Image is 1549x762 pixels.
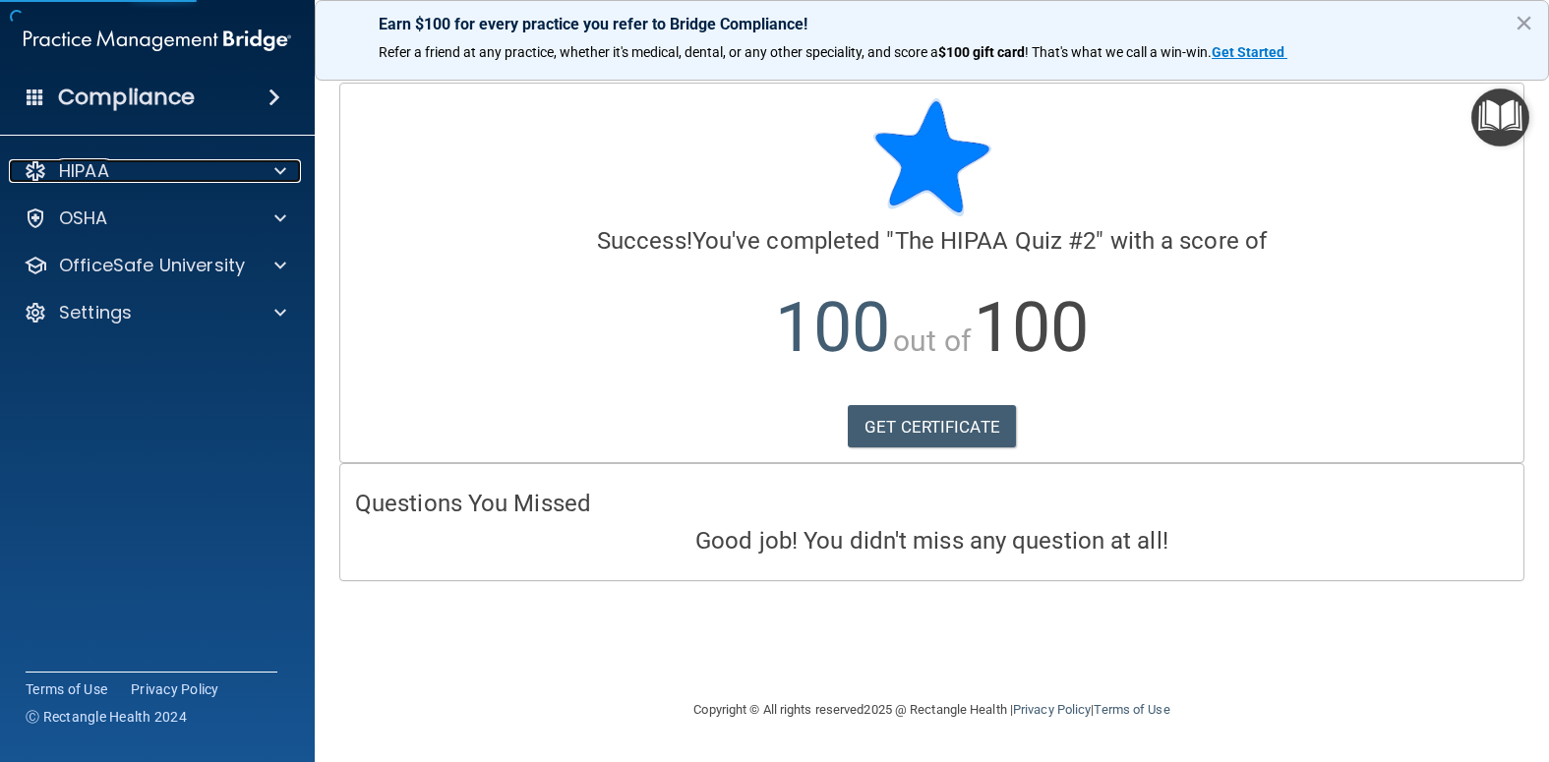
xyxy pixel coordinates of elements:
[1471,88,1529,147] button: Open Resource Center
[355,528,1509,554] h4: Good job! You didn't miss any question at all!
[873,98,991,216] img: blue-star-rounded.9d042014.png
[355,228,1509,254] h4: You've completed " " with a score of
[131,679,219,699] a: Privacy Policy
[1515,7,1533,38] button: Close
[775,287,890,368] span: 100
[58,84,195,111] h4: Compliance
[848,405,1016,448] a: GET CERTIFICATE
[24,21,291,60] img: PMB logo
[59,254,245,277] p: OfficeSafe University
[24,254,286,277] a: OfficeSafe University
[938,44,1025,60] strong: $100 gift card
[379,44,938,60] span: Refer a friend at any practice, whether it's medical, dental, or any other speciality, and score a
[1013,702,1091,717] a: Privacy Policy
[1094,702,1169,717] a: Terms of Use
[24,206,286,230] a: OSHA
[59,206,108,230] p: OSHA
[24,159,286,183] a: HIPAA
[24,301,286,324] a: Settings
[893,323,971,358] span: out of
[597,227,692,255] span: Success!
[974,287,1089,368] span: 100
[1025,44,1212,60] span: ! That's what we call a win-win.
[1212,44,1284,60] strong: Get Started
[895,227,1097,255] span: The HIPAA Quiz #2
[26,679,107,699] a: Terms of Use
[59,301,132,324] p: Settings
[355,491,1509,516] h4: Questions You Missed
[379,15,1485,33] p: Earn $100 for every practice you refer to Bridge Compliance!
[573,678,1291,741] div: Copyright © All rights reserved 2025 @ Rectangle Health | |
[59,159,109,183] p: HIPAA
[26,707,187,727] span: Ⓒ Rectangle Health 2024
[1212,44,1287,60] a: Get Started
